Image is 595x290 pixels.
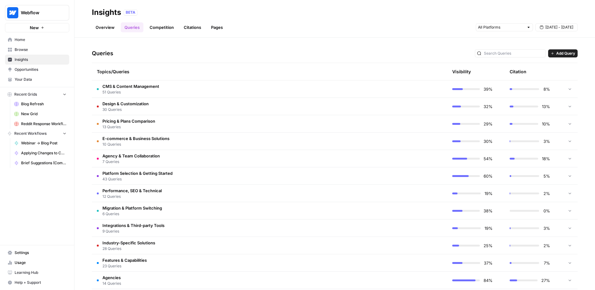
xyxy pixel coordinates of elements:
[102,170,173,176] span: Platform Selection & Getting Started
[556,51,575,56] span: Add Query
[102,188,162,194] span: Performance, SEO & Technical
[7,7,18,18] img: Webflow Logo
[97,63,383,80] div: Topics/Queries
[5,258,69,268] a: Usage
[15,57,66,62] span: Insights
[15,250,66,256] span: Settings
[5,23,69,32] button: New
[545,25,573,30] span: [DATE] - [DATE]
[15,270,66,275] span: Learning Hub
[543,190,550,197] span: 2%
[21,111,66,117] span: New Grid
[15,77,66,82] span: Your Data
[121,22,143,32] a: Queries
[5,278,69,288] button: Help + Support
[11,138,69,148] a: Webinar -> Blog Post
[484,138,493,144] span: 30%
[102,142,169,147] span: 10 Queries
[11,99,69,109] a: Blog Refresh
[92,7,121,17] div: Insights
[14,92,37,97] span: Recent Grids
[543,86,550,92] span: 8%
[15,37,66,43] span: Home
[5,268,69,278] a: Learning Hub
[102,281,121,286] span: 14 Queries
[102,89,159,95] span: 51 Queries
[102,124,155,130] span: 13 Queries
[146,22,178,32] a: Competition
[102,205,162,211] span: Migration & Platform Switching
[102,257,147,263] span: Features & Capabilities
[5,5,69,20] button: Workspace: Webflow
[92,22,118,32] a: Overview
[102,135,169,142] span: E-commerce & Business Solutions
[15,260,66,265] span: Usage
[21,101,66,107] span: Blog Refresh
[478,24,524,30] input: All Platforms
[484,260,493,266] span: 37%
[21,10,58,16] span: Webflow
[102,194,162,199] span: 12 Queries
[5,45,69,55] a: Browse
[102,211,162,217] span: 6 Queries
[543,208,550,214] span: 0%
[5,129,69,138] button: Recent Workflows
[102,176,173,182] span: 43 Queries
[541,277,550,283] span: 27%
[452,69,471,75] div: Visibility
[542,121,550,127] span: 10%
[484,242,493,249] span: 25%
[5,55,69,65] a: Insights
[5,90,69,99] button: Recent Grids
[180,22,205,32] a: Citations
[30,25,39,31] span: New
[484,173,493,179] span: 60%
[11,148,69,158] a: Applying Changes to Content
[102,159,160,165] span: 7 Queries
[102,263,147,269] span: 23 Queries
[102,274,121,281] span: Agencies
[207,22,227,32] a: Pages
[542,103,550,110] span: 13%
[92,49,113,58] h3: Queries
[5,65,69,75] a: Opportunities
[484,277,493,283] span: 84%
[102,240,155,246] span: Industry-Specific Solutions
[102,246,155,251] span: 28 Queries
[15,280,66,285] span: Help + Support
[21,160,66,166] span: Brief Suggestions (Competitive Gap Analysis)
[542,156,550,162] span: 18%
[510,63,526,80] div: Citation
[102,101,149,107] span: Design & Customization
[485,190,493,197] span: 19%
[124,9,137,16] div: BETA
[21,121,66,127] span: Reddit Response Workflow Grid
[102,107,149,112] span: 30 Queries
[484,156,493,162] span: 54%
[5,75,69,84] a: Your Data
[21,140,66,146] span: Webinar -> Blog Post
[102,83,159,89] span: CMS & Content Management
[102,153,160,159] span: Agency & Team Collaboration
[485,225,493,231] span: 19%
[484,86,493,92] span: 39%
[484,208,493,214] span: 38%
[5,248,69,258] a: Settings
[11,158,69,168] a: Brief Suggestions (Competitive Gap Analysis)
[484,121,493,127] span: 29%
[543,260,550,266] span: 7%
[543,173,550,179] span: 5%
[548,49,578,57] button: Add Query
[543,225,550,231] span: 3%
[535,23,578,31] button: [DATE] - [DATE]
[14,131,47,136] span: Recent Workflows
[11,119,69,129] a: Reddit Response Workflow Grid
[484,50,543,57] input: Search Queries
[102,222,165,229] span: Integrations & Third-party Tools
[21,150,66,156] span: Applying Changes to Content
[15,47,66,52] span: Browse
[543,138,550,144] span: 3%
[11,109,69,119] a: New Grid
[543,242,550,249] span: 2%
[5,35,69,45] a: Home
